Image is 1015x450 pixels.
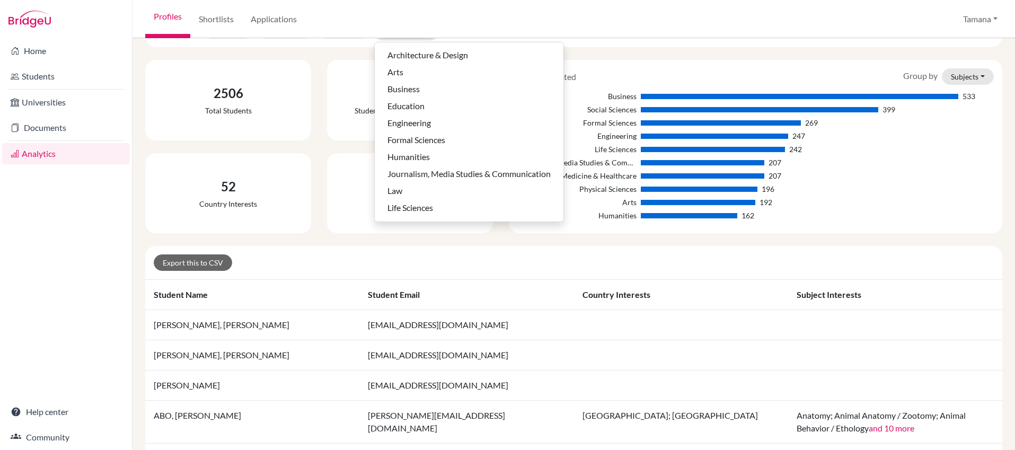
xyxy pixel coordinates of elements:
div: Life Sciences [517,144,637,155]
span: Business [387,83,420,95]
div: 207 [769,170,781,181]
div: Total students [205,105,252,116]
td: [PERSON_NAME], [PERSON_NAME] [145,310,359,340]
a: Community [2,427,130,448]
a: Documents [2,117,130,138]
span: Formal Sciences [387,134,445,146]
span: Life Sciences [387,201,433,214]
button: Education [375,98,563,114]
span: Law [387,184,402,197]
td: [EMAIL_ADDRESS][DOMAIN_NAME] [359,340,573,370]
span: Medicine & Healthcare [387,218,471,231]
div: Journalism, Media Studies & Communication [517,157,637,168]
span: Engineering [387,117,431,129]
div: Students with a complete profile [355,105,466,116]
button: Business [375,81,563,98]
div: Humanities [517,210,637,221]
div: 1260 [355,84,466,103]
button: Medicine & Healthcare [375,216,563,233]
div: 162 [742,210,754,221]
button: Law [375,182,563,199]
div: Business [517,91,637,102]
td: Anatomy; Animal Anatomy / Zootomy; Animal Behavior / Ethology [788,401,1002,444]
img: Bridge-U [8,11,51,28]
button: Journalism, Media Studies & Communication [375,165,563,182]
div: Engineering [517,130,637,142]
div: Country interests [199,198,257,209]
div: Arts [517,197,637,208]
div: 207 [769,157,781,168]
span: Arts [387,66,403,78]
a: Students [2,66,130,87]
button: Subjects [942,68,994,85]
button: Arts [375,64,563,81]
div: 192 [760,197,772,208]
button: Tamana [958,9,1002,29]
div: Subject area [374,42,564,222]
div: Group by [895,68,1002,85]
span: Education [387,100,425,112]
a: Analytics [2,143,130,164]
a: Help center [2,401,130,422]
th: Student email [359,280,573,310]
span: Architecture & Design [387,49,468,61]
button: and 10 more [869,422,914,435]
td: [EMAIL_ADDRESS][DOMAIN_NAME] [359,370,573,401]
div: Physical Sciences [517,183,637,195]
td: [PERSON_NAME] [145,370,359,401]
span: Humanities [387,151,430,163]
div: 242 [789,144,802,155]
div: Medicine & Healthcare [517,170,637,181]
button: Humanities [375,148,563,165]
div: 2506 [205,84,252,103]
td: [PERSON_NAME][EMAIL_ADDRESS][DOMAIN_NAME] [359,401,573,444]
div: 196 [762,183,774,195]
button: Architecture & Design [375,47,563,64]
td: [PERSON_NAME], [PERSON_NAME] [145,340,359,370]
td: ABO, [PERSON_NAME] [145,401,359,444]
div: Formal Sciences [517,117,637,128]
a: Universities [2,92,130,113]
div: 269 [805,117,818,128]
td: [GEOGRAPHIC_DATA]; [GEOGRAPHIC_DATA] [574,401,788,444]
button: Life Sciences [375,199,563,216]
div: 533 [963,91,975,102]
td: [EMAIL_ADDRESS][DOMAIN_NAME] [359,310,573,340]
a: Export this to CSV [154,254,232,271]
a: Home [2,40,130,61]
button: Formal Sciences [375,131,563,148]
th: Subject interests [788,280,1002,310]
th: Country interests [574,280,788,310]
div: 52 [199,177,257,196]
div: 247 [792,130,805,142]
div: 399 [882,104,895,115]
span: Journalism, Media Studies & Communication [387,167,551,180]
div: Social Sciences [517,104,637,115]
button: Engineering [375,114,563,131]
th: Student name [145,280,359,310]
